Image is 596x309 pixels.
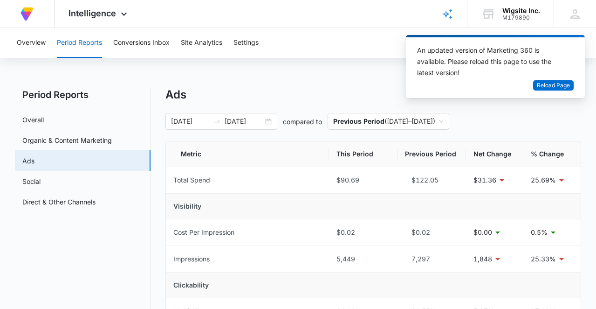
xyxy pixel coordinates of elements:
a: Overall [22,115,44,125]
h1: Ads [165,88,186,102]
th: % Change [523,141,581,167]
p: Previous Period [333,117,384,125]
p: $0.00 [473,227,492,238]
span: to [213,118,221,125]
div: $122.05 [405,175,459,185]
p: $31.36 [473,175,496,185]
th: Metric [166,141,329,167]
input: Start date [171,116,210,126]
p: compared to [283,117,322,126]
p: 25.33% [531,254,556,264]
div: $90.69 [336,175,390,185]
span: Intelligence [69,8,116,18]
a: Direct & Other Channels [22,197,96,207]
p: 0.5% [531,227,548,238]
th: This Period [329,141,397,167]
div: 5,449 [336,254,390,264]
td: Visibility [166,194,581,219]
button: Settings [233,28,259,58]
div: account id [502,14,540,21]
button: Overview [17,28,46,58]
div: Cost Per Impression [173,227,234,238]
div: $0.02 [405,227,459,238]
div: account name [502,7,540,14]
div: Total Spend [173,175,210,185]
th: Previous Period [397,141,466,167]
a: Social [22,176,41,186]
p: 1,848 [473,254,492,264]
a: Organic & Content Marketing [22,135,112,145]
h2: Period Reports [15,88,151,102]
a: Ads [22,156,34,166]
span: ( [DATE] – [DATE] ) [333,113,444,129]
div: An updated version of Marketing 360 is available. Please reload this page to use the latest version! [417,45,562,78]
div: $0.02 [336,227,390,238]
input: End date [225,116,263,126]
button: Period Reports [57,28,102,58]
div: 7,297 [405,254,459,264]
button: Reload Page [533,80,574,91]
button: Conversions Inbox [113,28,170,58]
div: Impressions [173,254,210,264]
button: Site Analytics [181,28,222,58]
span: Reload Page [537,81,570,90]
th: Net Change [466,141,523,167]
p: 25.69% [531,175,556,185]
span: swap-right [213,118,221,125]
img: Volusion [19,6,35,22]
td: Clickability [166,273,581,298]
